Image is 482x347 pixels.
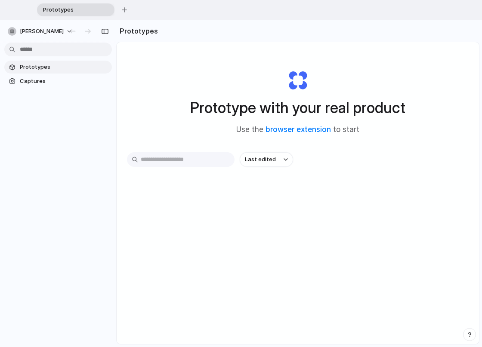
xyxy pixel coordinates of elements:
[116,26,158,36] h2: Prototypes
[190,96,405,119] h1: Prototype with your real product
[240,152,293,167] button: Last edited
[20,63,108,71] span: Prototypes
[266,125,331,134] a: browser extension
[236,124,359,135] span: Use the to start
[4,25,77,38] button: [PERSON_NAME]
[4,61,112,74] a: Prototypes
[4,75,112,88] a: Captures
[245,155,276,164] span: Last edited
[40,6,101,14] span: Prototypes
[20,27,64,36] span: [PERSON_NAME]
[37,3,114,16] div: Prototypes
[20,77,108,86] span: Captures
